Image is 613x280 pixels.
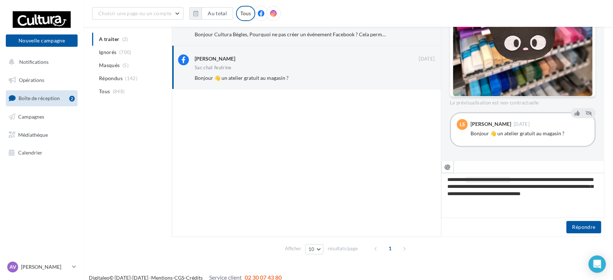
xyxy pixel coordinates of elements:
button: Nouvelle campagne [6,34,78,47]
a: AV [PERSON_NAME] [6,260,78,274]
span: (700) [119,49,132,55]
a: Boîte de réception2 [4,90,79,106]
div: Tous [236,6,255,21]
span: [DATE] [419,56,435,62]
span: Boîte de réception [18,95,60,101]
span: Bonjour Cultura Bègles, Pourquoi ne pas créer un événement Facebook ? Cela permettrait que l’on p... [195,31,566,37]
a: Calendrier [4,145,79,160]
span: Masqués [99,62,120,69]
span: (142) [125,75,137,81]
button: @ [441,161,453,173]
span: Opérations [19,77,44,83]
button: Au total [189,7,233,20]
span: AV [9,263,16,271]
span: Tous [99,88,110,95]
button: 10 [305,244,324,254]
span: Campagnes [18,114,44,120]
span: 1 [384,243,396,254]
div: La prévisualisation est non-contractuelle [450,97,596,106]
span: Répondus [99,75,123,82]
span: Afficher [285,245,301,252]
span: Choisir une page ou un compte [98,10,171,16]
span: [DATE] [514,122,530,127]
p: [PERSON_NAME] [21,263,69,271]
span: Médiathèque [18,131,48,137]
div: Sac chat feutrine [195,65,232,70]
i: @ [444,163,451,170]
a: Campagnes [4,109,79,124]
div: [PERSON_NAME] [471,122,511,127]
span: LS [460,121,465,128]
button: Au total [202,7,233,20]
span: Notifications [19,59,49,65]
span: Calendrier [18,149,42,156]
button: Choisir une page ou un compte [92,7,183,20]
button: Notifications [4,54,76,70]
a: Opérations [4,73,79,88]
span: Ignorés [99,49,116,56]
span: (5) [123,62,129,68]
button: Répondre [566,221,601,233]
div: 2 [69,96,75,102]
span: 10 [308,246,315,252]
a: Médiathèque [4,127,79,143]
span: résultats/page [327,245,357,252]
div: Bonjour 👋 un atelier gratuit au magasin ? [471,130,589,137]
span: Bonjour 👋 un atelier gratuit au magasin ? [195,75,289,81]
span: (848) [113,88,125,94]
div: [PERSON_NAME] [195,55,235,62]
div: Open Intercom Messenger [588,255,606,273]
